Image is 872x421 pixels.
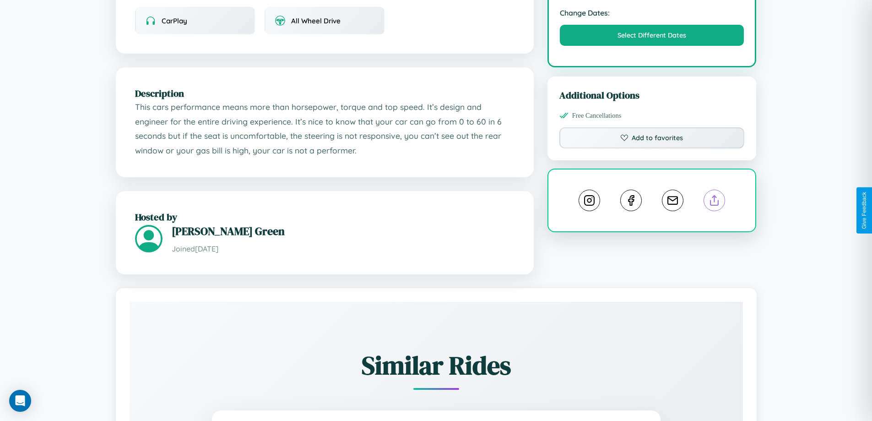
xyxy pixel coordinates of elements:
h2: Similar Rides [162,348,711,383]
span: Free Cancellations [572,112,622,120]
h3: Additional Options [559,88,745,102]
strong: Change Dates: [560,8,744,17]
button: Add to favorites [559,127,745,148]
h2: Hosted by [135,210,515,224]
span: CarPlay [162,16,187,25]
p: This cars performance means more than horsepower, torque and top speed. It’s design and engineer ... [135,100,515,158]
h2: Description [135,87,515,100]
div: Open Intercom Messenger [9,390,31,412]
div: Give Feedback [861,192,867,229]
h3: [PERSON_NAME] Green [172,224,515,239]
button: Select Different Dates [560,25,744,46]
span: All Wheel Drive [291,16,341,25]
p: Joined [DATE] [172,242,515,256]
